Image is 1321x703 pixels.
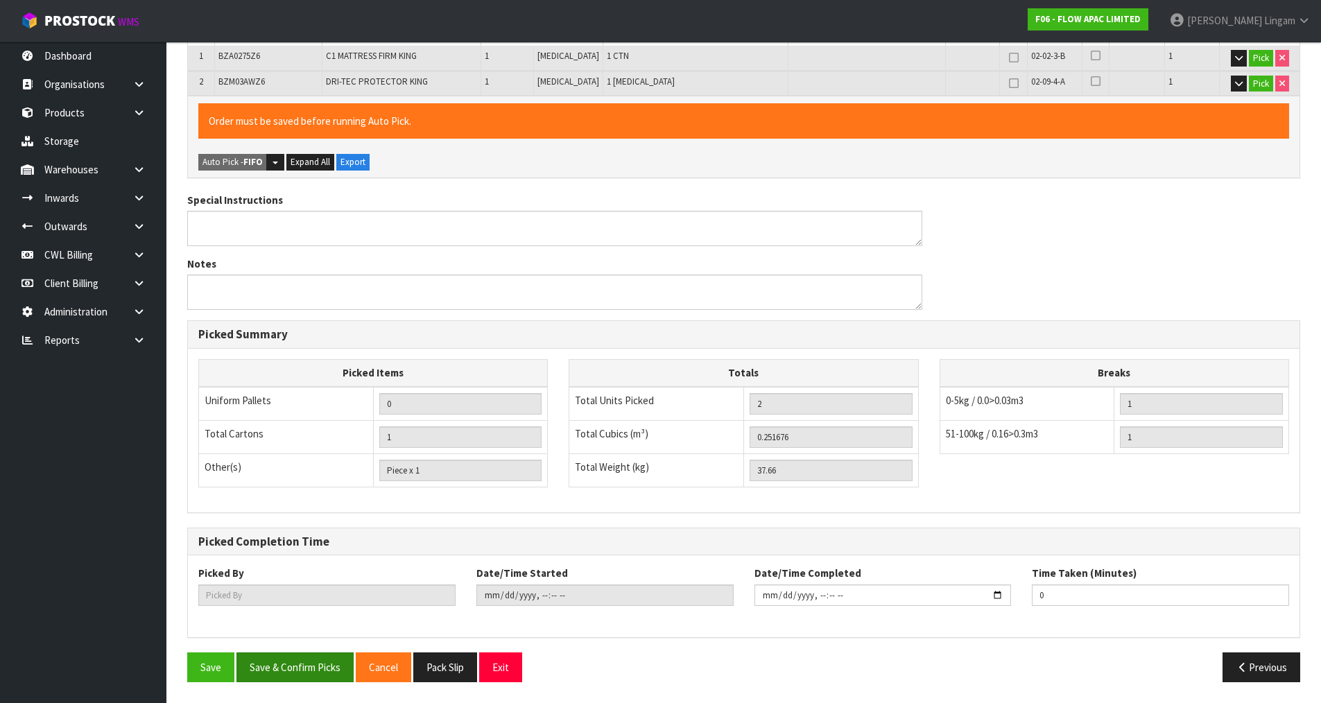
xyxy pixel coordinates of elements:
span: [MEDICAL_DATA] [537,50,599,62]
button: Export [336,154,370,171]
span: 1 [1168,50,1173,62]
label: Picked By [198,566,244,580]
span: 1 [485,50,489,62]
span: 02-09-4-A [1031,76,1065,87]
label: Notes [187,257,216,271]
span: [MEDICAL_DATA] [537,76,599,87]
span: Lingam [1264,14,1295,27]
div: Order must be saved before running Auto Pick. [198,103,1289,139]
button: Save [187,652,234,682]
h3: Picked Summary [198,328,1289,341]
span: [PERSON_NAME] [1187,14,1262,27]
span: 2 [199,76,203,87]
span: Expand All [291,156,330,168]
td: Total Units Picked [569,387,744,421]
label: Special Instructions [187,193,283,207]
th: Picked Items [199,360,548,387]
span: DRI-TEC PROTECTOR KING [326,76,428,87]
button: Exit [479,652,522,682]
span: C1 MATTRESS FIRM KING [326,50,417,62]
th: Breaks [940,360,1288,387]
td: Total Cartons [199,420,374,453]
span: 51-100kg / 0.16>0.3m3 [946,427,1038,440]
span: 1 [1168,76,1173,87]
span: BZA0275Z6 [218,50,260,62]
strong: F06 - FLOW APAC LIMITED [1035,13,1141,25]
small: WMS [118,15,139,28]
td: Total Weight (kg) [569,453,744,487]
th: Totals [569,360,918,387]
input: UNIFORM P LINES [379,393,542,415]
button: Previous [1223,652,1300,682]
input: Picked By [198,584,456,606]
button: Cancel [356,652,411,682]
td: Uniform Pallets [199,387,374,421]
span: BZM03AWZ6 [218,76,265,87]
strong: FIFO [243,156,263,168]
button: Pack Slip [413,652,477,682]
td: Total Cubics (m³) [569,420,744,453]
span: 0-5kg / 0.0>0.03m3 [946,394,1024,407]
button: Expand All [286,154,334,171]
button: Pick [1249,50,1273,67]
td: Other(s) [199,453,374,487]
span: 02-02-3-B [1031,50,1065,62]
label: Date/Time Started [476,566,568,580]
label: Date/Time Completed [754,566,861,580]
a: F06 - FLOW APAC LIMITED [1028,8,1148,31]
label: Time Taken (Minutes) [1032,566,1137,580]
button: Save & Confirm Picks [236,652,354,682]
span: 1 [199,50,203,62]
button: Auto Pick -FIFO [198,154,267,171]
span: 1 [485,76,489,87]
span: 1 CTN [607,50,629,62]
span: 1 [MEDICAL_DATA] [607,76,675,87]
span: ProStock [44,12,115,30]
h3: Picked Completion Time [198,535,1289,548]
input: OUTERS TOTAL = CTN [379,426,542,448]
img: cube-alt.png [21,12,38,29]
input: Time Taken [1032,584,1289,606]
button: Pick [1249,76,1273,92]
